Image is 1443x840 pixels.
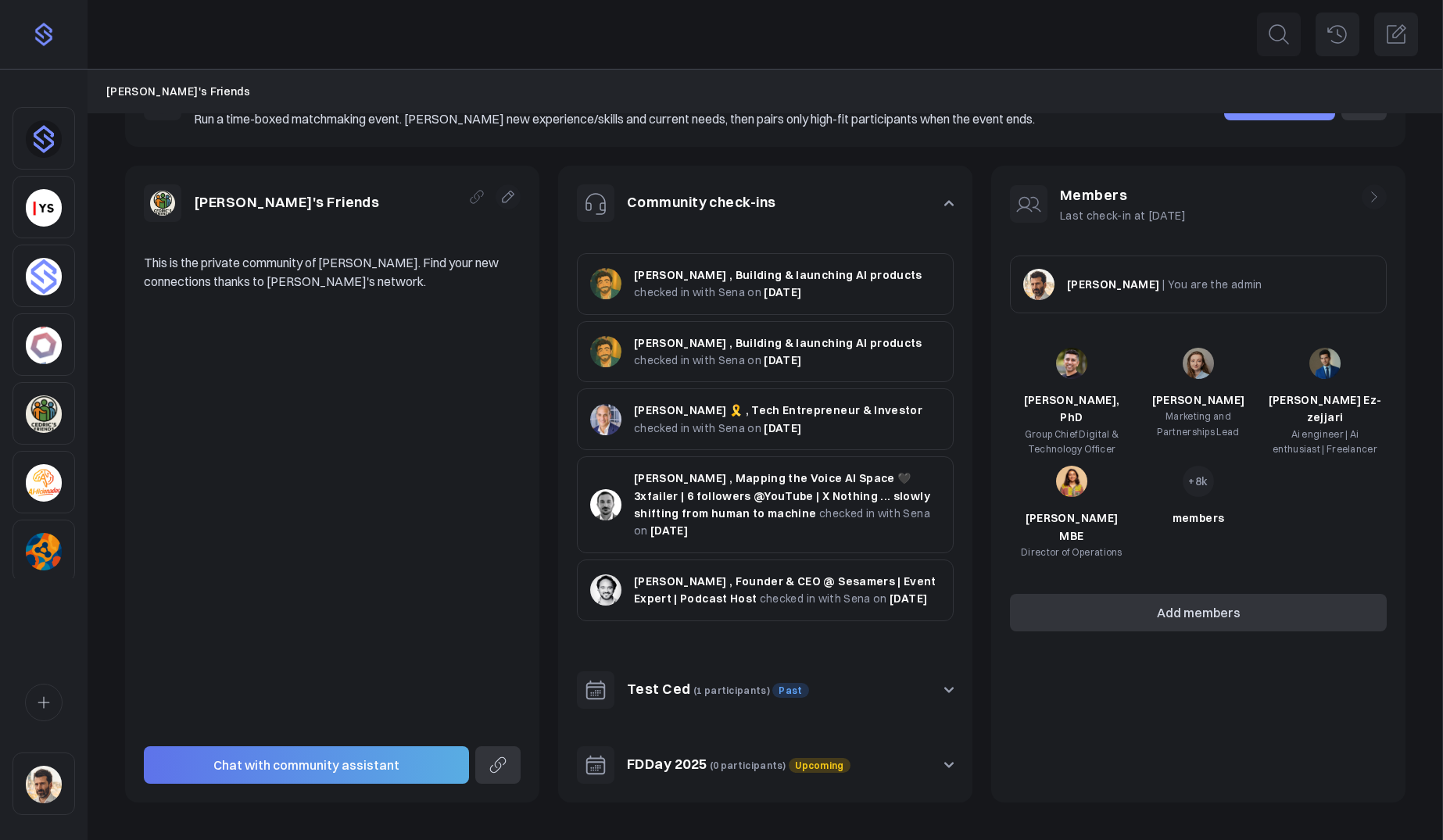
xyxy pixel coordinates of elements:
[1173,511,1224,525] span: members
[634,268,922,282] span: [PERSON_NAME] , Building & launching AI products
[710,760,786,771] span: (0 participants)
[1157,410,1239,437] span: Marketing and Partnerships Lead
[693,685,770,696] span: (1 participants)
[764,421,801,435] span: [DATE]
[634,336,922,350] span: [PERSON_NAME] , Building & launching AI products
[590,404,621,435] img: 4a48bbf52d8f142a0cfed7136087e5485f15f42c.jpg
[1056,348,1087,379] img: b7640654d5e8851c170ef497c83dfb146930f3de.jpg
[1060,207,1186,224] p: Last check-in at [DATE]
[634,353,761,367] span: checked in with Sena on
[26,766,62,803] img: sqr4epb0z8e5jm577i6jxqftq3ng
[1024,393,1120,424] span: [PERSON_NAME], PhD
[1152,393,1245,407] span: [PERSON_NAME]
[1026,511,1119,542] span: [PERSON_NAME] MBE
[1067,277,1160,291] span: [PERSON_NAME]
[1309,348,1341,379] img: 283bcf1aace382520968f9800dee7853efc4a0a0.jpg
[634,574,936,606] span: [PERSON_NAME] , Founder & CEO @ Sesamers | Event Expert | Podcast Host
[1010,594,1387,631] button: Add members
[31,21,56,46] img: purple-logo-18f04229334c5639164ff563510a1dba46e1211543e89c7069427642f6c28bac.png
[1021,546,1123,558] span: Director of Operations
[1183,348,1214,379] img: 55767ad48aca982840d1cafc991b14285931e639.jpg
[590,268,621,299] img: 6530a282ec53f6ef30e4b09f3831aad18ab39622.jpg
[650,524,688,538] span: [DATE]
[1188,473,1208,490] p: +8k
[26,326,62,363] img: 4hc3xb4og75h35779zhp6duy5ffo
[194,191,379,214] h1: [PERSON_NAME]'s Friends
[558,652,972,727] button: Test Ced (1 participants) Past
[590,574,621,606] img: c2fa77103a124758c4ae48524c4ac2001756d3e4.jpg
[26,120,62,157] img: dhnou9yomun9587rl8johsq6w6vr
[577,321,954,383] button: [PERSON_NAME] , Building & launching AI products checked in with Sena on [DATE]
[577,456,954,553] button: [PERSON_NAME] , Mapping the Voice AI Space 🖤 3xfailer | 6 followers @YouTube | X Nothing ... slow...
[590,489,621,520] img: 28af0a1e3d4f40531edab4c731fc1aa6b0a27966.jpg
[627,680,691,698] a: Test Ced
[150,191,175,216] img: 3pj2efuqyeig3cua8agrd6atck9r
[760,592,887,606] span: checked in with Sena on
[764,353,801,367] span: [DATE]
[634,285,761,299] span: checked in with Sena on
[1025,428,1119,455] span: Group Chief Digital & Technology Officer
[26,532,62,570] img: 6gff4iocxuy891buyeergockefh7
[106,83,250,100] a: [PERSON_NAME]'s Friends
[1162,277,1262,291] span: | You are the admin
[144,746,469,784] button: Chat with community assistant
[764,285,801,299] span: [DATE]
[26,395,62,432] img: 3pj2efuqyeig3cua8agrd6atck9r
[634,421,761,435] span: checked in with Sena on
[1273,428,1377,455] span: Ai engineer | Ai enthusiast | Freelancer
[634,403,922,417] span: [PERSON_NAME] 🎗️ , Tech Entrepreneur & Investor
[194,109,1035,128] p: Run a time-boxed matchmaking event. [PERSON_NAME] new experience/skills and current needs, then p...
[627,755,707,773] a: FDDay 2025
[789,758,850,773] span: Upcoming
[1269,393,1382,424] span: [PERSON_NAME] Ez-zejjari
[26,257,62,295] img: 4sptar4mobdn0q43dsu7jy32kx6j
[772,683,808,698] span: Past
[577,388,954,450] button: [PERSON_NAME] 🎗️ , Tech Entrepreneur & Investor checked in with Sena on [DATE]
[577,559,954,621] button: [PERSON_NAME] , Founder & CEO @ Sesamers | Event Expert | Podcast Host checked in with Sena on [D...
[1056,466,1087,497] img: a6d43fdd8eaeddda03802812d36cce7f8215675e.jpg
[26,463,62,501] img: 2jp1kfh9ib76c04m8niqu4f45e0u
[106,83,1424,100] nav: Breadcrumb
[144,253,521,291] p: This is the private community of [PERSON_NAME]. Find your new connections thanks to [PERSON_NAME]...
[1023,269,1054,300] img: sqr4epb0z8e5jm577i6jxqftq3ng
[890,592,927,606] span: [DATE]
[558,727,972,802] button: FDDay 2025 (0 participants) Upcoming
[1060,184,1186,207] h1: Members
[558,166,972,241] button: Community check-ins
[627,193,776,211] a: Community check-ins
[577,253,954,315] button: [PERSON_NAME] , Building & launching AI products checked in with Sena on [DATE]
[634,471,930,520] span: [PERSON_NAME] , Mapping the Voice AI Space 🖤 3xfailer | 6 followers @YouTube | X Nothing ... slow...
[590,336,621,367] img: 6530a282ec53f6ef30e4b09f3831aad18ab39622.jpg
[26,188,62,226] img: yorkseed.co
